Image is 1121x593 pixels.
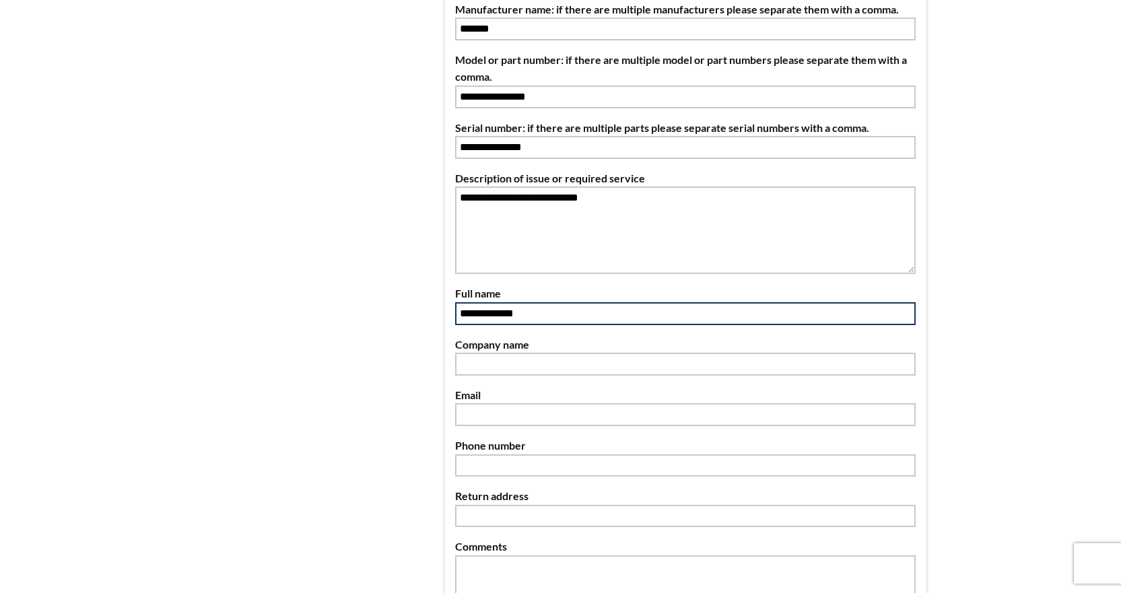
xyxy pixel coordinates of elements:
label: Model or part number: if there are multiple model or part numbers please separate them with a comma. [455,51,916,85]
label: Full name [455,285,916,302]
label: Email [455,386,916,404]
label: Manufacturer name: if there are multiple manufacturers please separate them with a comma. [455,1,916,18]
label: Serial number: if there are multiple parts please separate serial numbers with a comma. [455,119,916,137]
label: Phone number [455,437,916,454]
label: Comments [455,538,916,555]
label: Company name [455,336,916,353]
label: Description of issue or required service [455,170,916,187]
label: Return address [455,487,916,505]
